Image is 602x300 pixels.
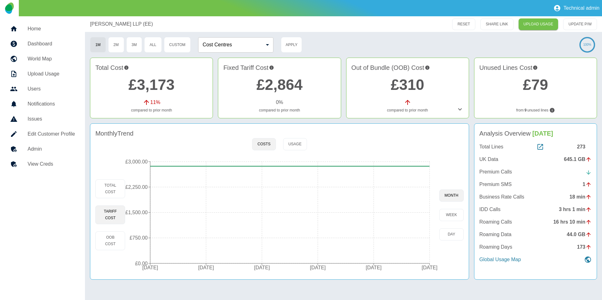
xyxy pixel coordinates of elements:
[28,40,75,48] h5: Dashboard
[479,143,592,151] a: Total Lines273
[95,179,125,198] button: Total Cost
[5,66,80,81] a: Upload Usage
[439,228,464,241] button: day
[5,111,80,127] a: Issues
[479,193,592,201] a: Business Rate Calls18 min
[95,231,125,250] button: OOB Cost
[252,138,276,150] button: Costs
[551,2,602,14] button: Technical admin
[28,130,75,138] h5: Edit Customer Profile
[254,265,270,270] tspan: [DATE]
[95,129,134,138] h4: Monthly Trend
[479,181,592,188] a: Premium SMS1
[567,231,592,238] div: 44.0 GB
[90,37,106,53] button: 1M
[391,76,424,93] a: £310
[422,265,437,270] tspan: [DATE]
[479,231,592,238] a: Roaming Data44.0 GB
[28,160,75,168] h5: View Creds
[479,218,512,226] p: Roaming Calls
[480,18,513,30] button: SHARE LINK
[283,138,307,150] button: Usage
[479,168,592,176] a: Premium Calls
[479,206,501,213] p: IDD Calls
[549,107,555,113] svg: Lines not used during your chosen timeframe. If multiple months selected only lines never used co...
[425,63,430,72] svg: Costs outside of your fixed tariff
[366,265,382,270] tspan: [DATE]
[28,85,75,93] h5: Users
[95,205,125,224] button: Tariff Cost
[439,189,464,202] button: month
[553,218,592,226] div: 16 hrs 10 min
[5,96,80,111] a: Notifications
[479,243,512,251] p: Roaming Days
[310,265,326,270] tspan: [DATE]
[125,210,148,215] tspan: £1,500.00
[479,63,592,72] h4: Unused Lines Cost
[28,115,75,123] h5: Issues
[90,20,153,28] a: [PERSON_NAME] LLP (EE)
[479,143,504,151] p: Total Lines
[5,51,80,66] a: World Map
[479,193,524,201] p: Business Rate Calls
[479,256,592,263] a: Global Usage Map
[223,107,335,113] p: compared to prior month
[5,81,80,96] a: Users
[559,206,592,213] div: 3 hrs 1 min
[281,37,302,53] button: Apply
[479,156,498,163] p: UK Data
[95,63,208,72] h4: Total Cost
[479,243,592,251] a: Roaming Days173
[5,142,80,157] a: Admin
[564,156,592,163] div: 645.1 GB
[135,261,148,266] tspan: £0.00
[533,63,538,72] svg: Potential saving if surplus lines removed at contract renewal
[130,235,148,241] tspan: £750.00
[452,18,475,30] button: RESET
[479,156,592,163] a: UK Data645.1 GB
[479,256,521,263] p: Global Usage Map
[563,5,599,11] p: Technical admin
[563,18,597,30] button: UPDATE P/W
[577,143,592,151] div: 273
[439,209,464,221] button: week
[523,76,548,93] a: £79
[125,184,148,190] tspan: £2,250.00
[269,63,274,72] svg: This is your recurring contracted cost
[577,243,592,251] div: 173
[519,18,558,30] a: UPLOAD USAGE
[479,181,512,188] p: Premium SMS
[479,168,512,176] p: Premium Calls
[479,107,592,113] p: from unused lines
[5,36,80,51] a: Dashboard
[150,99,160,106] p: 11 %
[28,55,75,63] h5: World Map
[256,76,303,93] a: £2,864
[479,231,511,238] p: Roaming Data
[28,100,75,108] h5: Notifications
[525,107,527,113] b: 9
[532,130,553,137] span: [DATE]
[95,107,208,113] p: compared to prior month
[479,218,592,226] a: Roaming Calls16 hrs 10 min
[125,159,148,164] tspan: £3,000.00
[583,43,591,46] text: 100%
[5,21,80,36] a: Home
[129,76,175,93] a: £3,173
[569,193,592,201] div: 18 min
[124,63,129,72] svg: This is the total charges incurred over 1 months
[5,157,80,172] a: View Creds
[142,265,158,270] tspan: [DATE]
[351,63,464,72] h4: Out of Bundle (OOB) Cost
[126,37,142,53] button: 3M
[164,37,191,53] button: Custom
[583,181,592,188] div: 1
[144,37,161,53] button: All
[198,265,214,270] tspan: [DATE]
[223,63,335,72] h4: Fixed Tariff Cost
[28,145,75,153] h5: Admin
[28,70,75,78] h5: Upload Usage
[479,206,592,213] a: IDD Calls3 hrs 1 min
[479,129,592,138] h4: Analysis Overview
